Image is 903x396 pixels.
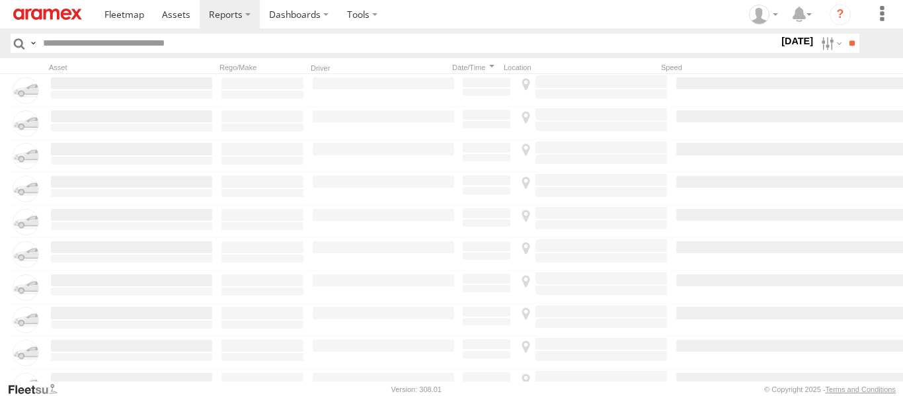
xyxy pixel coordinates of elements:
[391,385,442,393] div: Version: 308.01
[816,34,844,53] label: Search Filter Options
[311,65,443,72] div: Driver
[826,385,896,393] a: Terms and Conditions
[504,63,656,72] div: Location
[49,63,214,72] div: Asset
[13,9,82,20] img: aramex-logo.svg
[7,383,68,396] a: Visit our Website
[219,63,305,72] div: Rego/Make
[764,385,896,393] div: © Copyright 2025 -
[448,63,498,72] div: Click to Sort
[830,4,851,25] i: ?
[28,34,38,53] label: Search Query
[779,34,816,48] label: [DATE]
[744,5,783,24] div: Mazen Siblini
